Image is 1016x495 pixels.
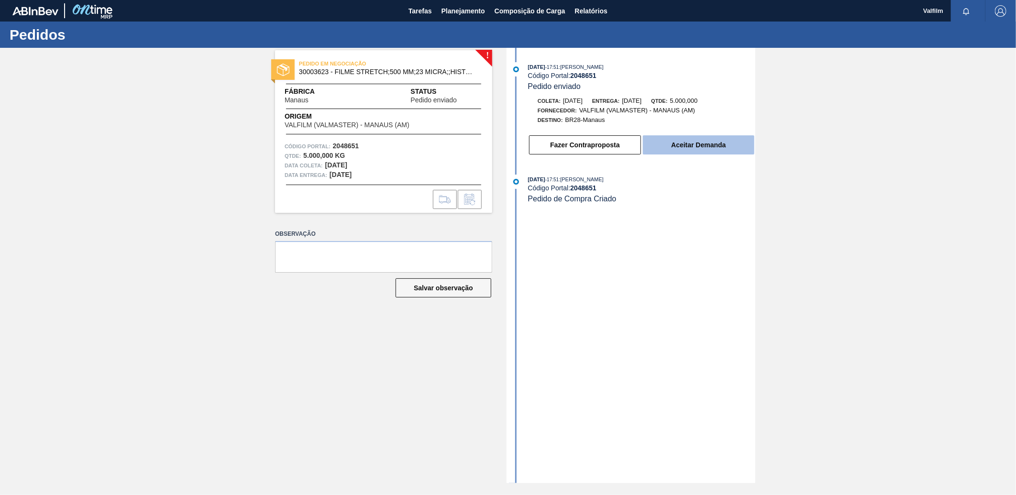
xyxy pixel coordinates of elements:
span: Manaus [285,97,309,104]
img: TNhmsLtSVTkK8tSr43FrP2fwEKptu5GPRR3wAAAABJRU5ErkJggg== [12,7,58,15]
button: Notificações [951,4,982,18]
strong: [DATE] [330,171,352,178]
div: Informar alteração no pedido [458,190,482,209]
span: Destino: [538,117,563,123]
img: atual [513,179,519,185]
span: - 17:51 [545,65,559,70]
img: atual [513,66,519,72]
span: 5.000,000 [670,97,698,104]
span: VALFILM (VALMASTER) - MANAUS (AM) [579,107,695,114]
span: : [PERSON_NAME] [559,176,604,182]
span: Pedido enviado [411,97,457,104]
span: Fornecedor: [538,108,577,113]
span: Fábrica [285,87,339,97]
img: Logout [995,5,1006,17]
span: Relatórios [575,5,607,17]
span: Pedido enviado [528,82,581,90]
span: Data entrega: [285,170,327,180]
span: Tarefas [409,5,432,17]
div: Código Portal: [528,72,755,79]
span: Pedido de Compra Criado [528,195,617,203]
span: VALFILM (VALMASTER) - MANAUS (AM) [285,121,409,129]
img: status [277,64,289,76]
h1: Pedidos [10,29,179,40]
span: Planejamento [442,5,485,17]
label: Observação [275,227,492,241]
strong: 2048651 [570,72,596,79]
strong: 2048651 [333,142,359,150]
button: Fazer Contraproposta [529,135,641,154]
span: [DATE] [528,176,545,182]
span: Qtde: [651,98,667,104]
span: Origem [285,111,437,121]
span: [DATE] [622,97,641,104]
span: Qtde : [285,151,301,161]
strong: [DATE] [325,161,347,169]
button: Aceitar Demanda [643,135,754,154]
strong: 5.000,000 KG [303,152,345,159]
span: - 17:51 [545,177,559,182]
div: Código Portal: [528,184,755,192]
span: Data coleta: [285,161,323,170]
span: 30003623 - FILME STRETCH;500 MM;23 MICRA;;HISTRETCH [299,68,473,76]
div: Ir para Composição de Carga [433,190,457,209]
span: Código Portal: [285,142,331,151]
span: PEDIDO EM NEGOCIAÇÃO [299,59,433,68]
span: Status [411,87,483,97]
span: Composição de Carga [495,5,565,17]
strong: 2048651 [570,184,596,192]
button: Salvar observação [396,278,491,297]
span: [DATE] [528,64,545,70]
span: [DATE] [563,97,583,104]
span: BR28-Manaus [565,116,605,123]
span: : [PERSON_NAME] [559,64,604,70]
span: Entrega: [592,98,619,104]
span: Coleta: [538,98,561,104]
